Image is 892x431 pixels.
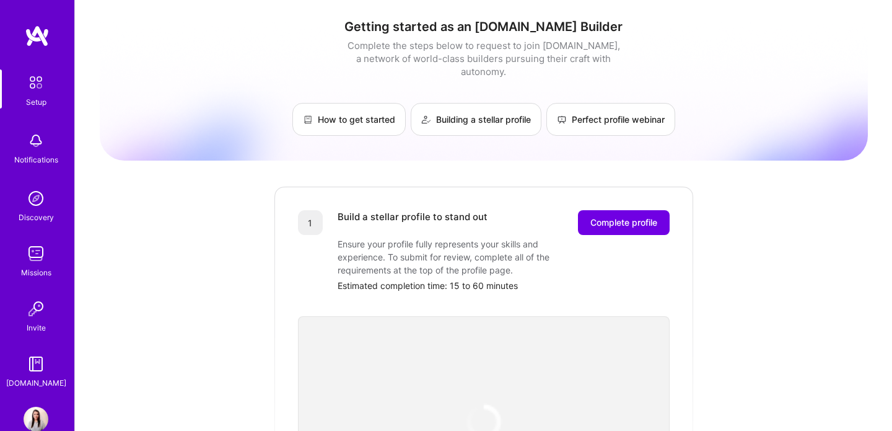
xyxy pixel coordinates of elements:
h1: Getting started as an [DOMAIN_NAME] Builder [100,19,868,34]
div: Discovery [19,211,54,224]
div: 1 [298,210,323,235]
a: Building a stellar profile [411,103,541,136]
a: Perfect profile webinar [546,103,675,136]
div: Estimated completion time: 15 to 60 minutes [338,279,670,292]
div: [DOMAIN_NAME] [6,376,66,389]
div: Setup [26,96,46,109]
img: How to get started [303,115,313,125]
div: Missions [21,266,51,279]
div: Invite [27,321,46,334]
div: Build a stellar profile to stand out [338,210,488,235]
div: Complete the steps below to request to join [DOMAIN_NAME], a network of world-class builders purs... [344,39,623,78]
a: How to get started [292,103,406,136]
div: Ensure your profile fully represents your skills and experience. To submit for review, complete a... [338,238,585,277]
div: Notifications [14,153,58,166]
img: Building a stellar profile [421,115,431,125]
img: setup [23,69,49,96]
img: bell [24,128,48,153]
img: teamwork [24,241,48,266]
img: logo [25,25,50,47]
img: Invite [24,296,48,321]
img: discovery [24,186,48,211]
img: Perfect profile webinar [557,115,567,125]
span: Complete profile [590,216,657,229]
img: guide book [24,352,48,376]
